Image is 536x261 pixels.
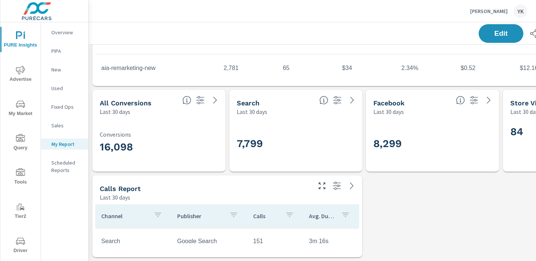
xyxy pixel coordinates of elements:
h5: All Conversions [100,99,151,107]
a: See more details in report [483,94,495,106]
p: Last 30 days [100,107,130,116]
a: See more details in report [346,180,358,192]
span: Tools [3,168,38,187]
span: My Market [3,100,38,118]
td: $34 [336,59,395,77]
td: 2.34% [395,59,454,77]
p: New [51,66,82,73]
p: Conversions [100,131,218,138]
div: Sales [41,120,88,131]
p: [PERSON_NAME] [470,8,508,15]
p: Avg. Duration [309,212,335,220]
a: See more details in report [346,94,358,106]
p: Last 30 days [237,107,267,116]
p: My Report [51,140,82,148]
button: Edit [479,24,523,43]
p: Publisher [177,212,223,220]
span: All Conversions include Actions, Leads and Unmapped Conversions [182,96,191,105]
p: Scheduled Reports [51,159,82,174]
span: Driver [3,237,38,255]
div: Fixed Ops [41,101,88,112]
h3: 16,098 [100,141,218,153]
span: Tier2 [3,203,38,221]
td: Search [95,232,171,251]
a: See more details in report [209,94,221,106]
td: aia-remarketing-new [95,59,218,77]
h3: 8,299 [373,137,492,150]
div: Overview [41,27,88,38]
p: Sales [51,122,82,129]
td: 2,781 [218,59,277,77]
td: 3m 16s [303,232,359,251]
td: 151 [247,232,303,251]
td: 65 [277,59,336,77]
span: Search Conversions include Actions, Leads and Unmapped Conversions. [319,96,328,105]
div: My Report [41,139,88,150]
h5: Search [237,99,259,107]
p: Last 30 days [373,107,404,116]
span: Query [3,134,38,152]
div: Scheduled Reports [41,157,88,176]
h5: Facebook [373,99,405,107]
div: New [41,64,88,75]
span: PURE Insights [3,31,38,50]
h5: Calls Report [100,185,141,192]
h3: 7,799 [237,137,355,150]
p: PIPA [51,47,82,55]
div: Used [41,83,88,94]
span: Advertise [3,66,38,84]
p: Channel [101,212,147,220]
p: Overview [51,29,82,36]
td: $0.52 [454,59,514,77]
span: All conversions reported from Facebook with duplicates filtered out [456,96,465,105]
p: Used [51,85,82,92]
div: YK [514,4,527,18]
div: PIPA [41,45,88,57]
td: Google Search [171,232,247,251]
button: Make Fullscreen [316,180,328,192]
p: Fixed Ops [51,103,82,111]
p: Calls [253,212,279,220]
p: Last 30 days [100,193,130,202]
span: Edit [486,30,516,37]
